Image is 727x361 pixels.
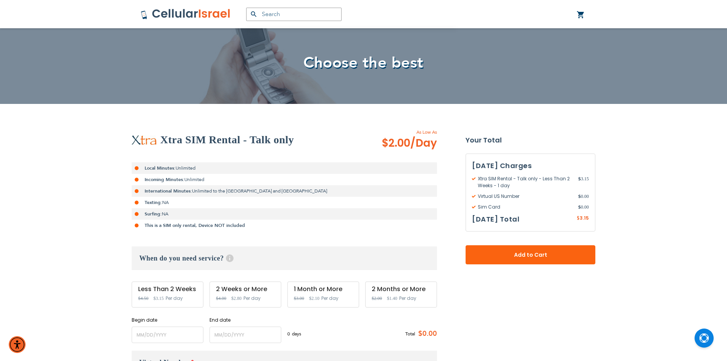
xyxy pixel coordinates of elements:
[210,317,281,324] label: End date
[145,188,192,194] strong: International Minutes:
[132,162,437,174] li: Unlimited
[472,193,578,200] span: Virtual US Number
[578,204,581,210] span: $
[246,8,342,21] input: Search
[145,211,162,217] strong: Surfing:
[578,175,581,182] span: $
[472,214,519,225] h3: [DATE] Total
[153,296,164,301] span: $3.15
[382,136,437,151] span: $2.00
[138,286,197,293] div: Less Than 2 Weeks
[160,132,294,147] h2: Xtra SIM Rental - Talk only
[216,286,275,293] div: 2 Weeks or More
[132,327,203,343] input: MM/DD/YYYY
[405,330,415,337] span: Total
[491,251,570,259] span: Add to Cart
[472,204,578,210] span: Sim Card
[321,295,339,302] span: Per day
[287,330,292,337] span: 0
[466,245,595,264] button: Add to Cart
[361,129,437,136] span: As Low As
[309,296,319,301] span: $2.10
[216,296,226,301] span: $4.00
[145,165,176,171] strong: Local Minutes:
[410,136,437,151] span: /Day
[578,175,589,189] span: 3.15
[132,185,437,197] li: Unlimited to the [GEOGRAPHIC_DATA] and [GEOGRAPHIC_DATA]
[145,222,245,228] strong: This is a SIM only rental, Device NOT included
[372,296,382,301] span: $2.00
[578,193,581,200] span: $
[243,295,261,302] span: Per day
[132,197,437,208] li: NA
[9,336,26,353] div: Accessibility Menu
[145,176,184,183] strong: Incoming Minutes:
[472,160,589,172] h3: [DATE] Charges
[140,8,231,20] img: Cellular Israel
[132,174,437,185] li: Unlimited
[580,215,589,221] span: 3.15
[132,208,437,220] li: NA
[578,204,589,210] span: 0.00
[226,254,234,262] span: Help
[472,175,578,189] span: Xtra SIM Rental - Talk only - Less Than 2 Weeks - 1 day
[145,199,162,206] strong: Texting:
[132,317,203,324] label: Begin date
[399,295,416,302] span: Per day
[210,327,281,343] input: MM/DD/YYYY
[132,246,437,270] h3: When do you need service?
[231,296,242,301] span: $2.80
[166,295,183,302] span: Per day
[294,296,304,301] span: $3.00
[577,215,580,222] span: $
[294,286,353,293] div: 1 Month or More
[387,296,397,301] span: $1.40
[466,134,595,146] strong: Your Total
[578,193,589,200] span: 0.00
[138,296,148,301] span: $4.50
[415,328,437,340] span: $0.00
[303,52,424,73] span: Choose the best
[132,135,156,144] img: Xtra SIM Rental - Talk only
[372,286,430,293] div: 2 Months or More
[292,330,301,337] span: days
